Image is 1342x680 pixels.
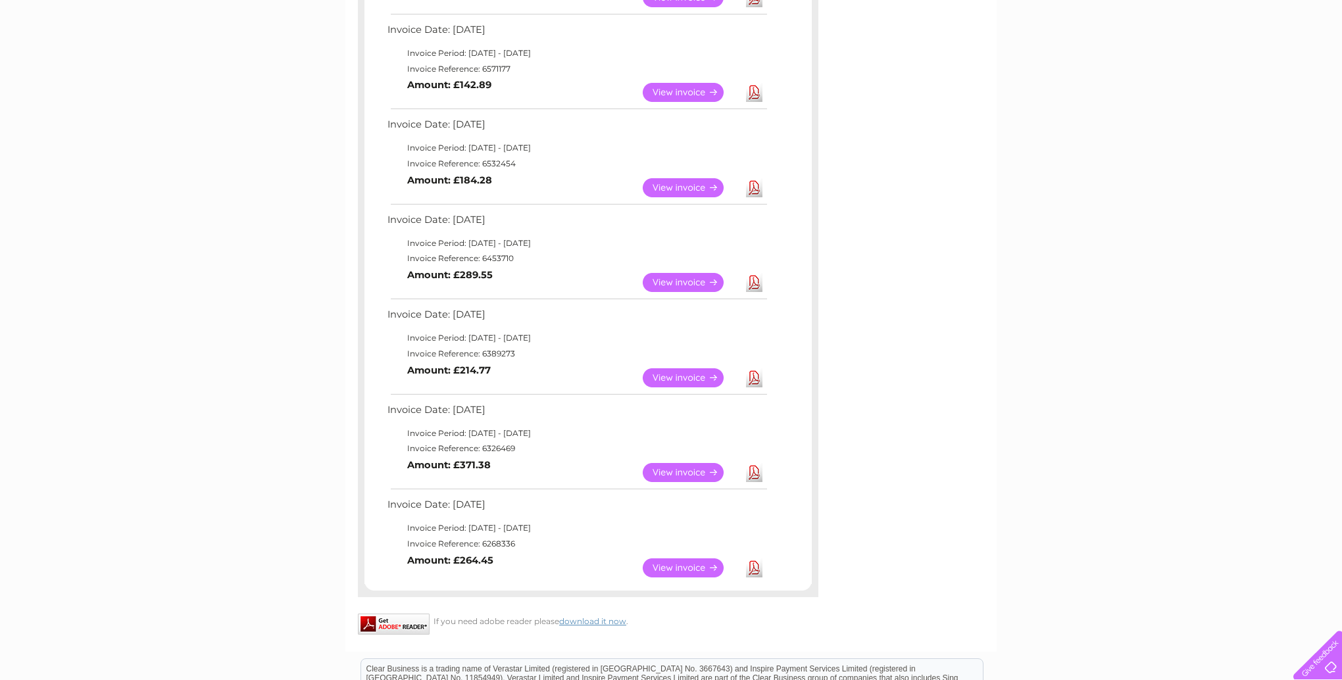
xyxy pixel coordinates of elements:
td: Invoice Reference: 6532454 [384,156,769,172]
td: Invoice Date: [DATE] [384,496,769,520]
a: download it now [559,616,626,626]
a: View [643,463,739,482]
td: Invoice Reference: 6326469 [384,441,769,456]
td: Invoice Date: [DATE] [384,21,769,45]
a: 0333 014 3131 [1094,7,1185,23]
td: Invoice Period: [DATE] - [DATE] [384,235,769,251]
td: Invoice Period: [DATE] - [DATE] [384,330,769,346]
b: Amount: £264.45 [407,554,493,566]
a: Water [1110,56,1135,66]
td: Invoice Date: [DATE] [384,306,769,330]
a: Download [746,178,762,197]
td: Invoice Reference: 6571177 [384,61,769,77]
b: Amount: £289.55 [407,269,493,281]
b: Amount: £142.89 [407,79,491,91]
a: Energy [1143,56,1172,66]
td: Invoice Reference: 6453710 [384,251,769,266]
a: Download [746,463,762,482]
td: Invoice Date: [DATE] [384,401,769,425]
td: Invoice Reference: 6268336 [384,536,769,552]
a: View [643,178,739,197]
td: Invoice Date: [DATE] [384,211,769,235]
td: Invoice Period: [DATE] - [DATE] [384,425,769,441]
a: Telecoms [1180,56,1220,66]
a: View [643,83,739,102]
a: Contact [1255,56,1287,66]
a: Download [746,83,762,102]
td: Invoice Period: [DATE] - [DATE] [384,520,769,536]
b: Amount: £214.77 [407,364,491,376]
a: Download [746,368,762,387]
a: Blog [1228,56,1247,66]
a: Log out [1299,56,1330,66]
td: Invoice Period: [DATE] - [DATE] [384,140,769,156]
b: Amount: £371.38 [407,459,491,471]
a: View [643,558,739,577]
a: Download [746,273,762,292]
b: Amount: £184.28 [407,174,492,186]
a: Download [746,558,762,577]
img: logo.png [47,34,114,74]
a: View [643,368,739,387]
td: Invoice Period: [DATE] - [DATE] [384,45,769,61]
a: View [643,273,739,292]
td: Invoice Date: [DATE] [384,116,769,140]
td: Invoice Reference: 6389273 [384,346,769,362]
div: If you need adobe reader please . [358,614,818,626]
div: Clear Business is a trading name of Verastar Limited (registered in [GEOGRAPHIC_DATA] No. 3667643... [361,7,983,64]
